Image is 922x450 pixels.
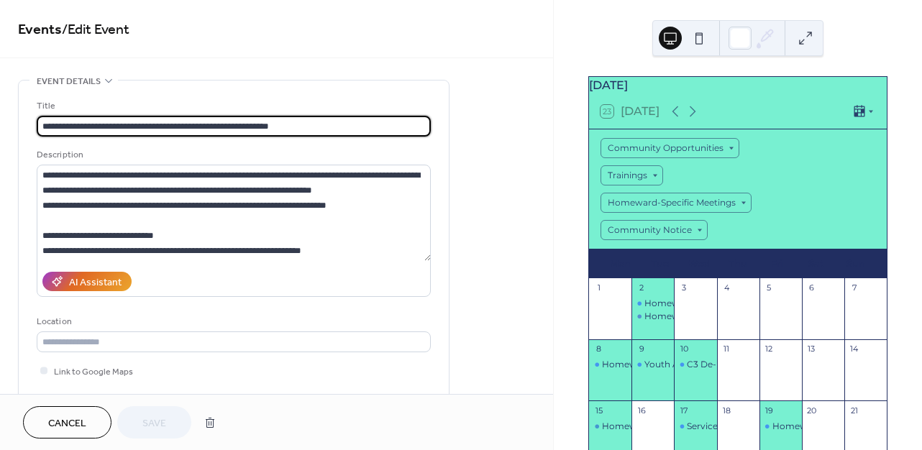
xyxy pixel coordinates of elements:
[18,16,62,44] a: Events
[849,405,859,415] div: 21
[42,272,132,291] button: AI Assistant
[631,311,674,323] div: Homeward Director's Advisory Council
[721,283,732,293] div: 4
[687,359,798,371] div: C3 De-Escalation Training
[759,421,802,433] div: Homeward Communications Committee
[631,298,674,310] div: Homeward Finance Committee
[54,364,133,380] span: Link to Google Maps
[37,314,428,329] div: Location
[644,311,813,323] div: Homeward Director's Advisory Council
[23,406,111,438] button: Cancel
[797,249,836,278] div: Sat
[678,405,689,415] div: 17
[849,283,859,293] div: 7
[593,283,604,293] div: 1
[631,359,674,371] div: Youth Action Council Leadership Meeting
[679,249,718,278] div: Wed
[48,416,86,431] span: Cancel
[601,249,640,278] div: Mon
[764,344,775,354] div: 12
[687,421,753,433] div: Service Council
[69,275,122,290] div: AI Assistant
[589,421,631,433] div: Homeward and OpportUnity Housing Committee
[589,359,631,371] div: Homeward Board Meeting
[640,249,680,278] div: Tue
[37,74,101,89] span: Event details
[674,421,716,433] div: Service Council
[37,98,428,114] div: Title
[62,16,129,44] span: / Edit Event
[602,421,819,433] div: Homeward and OpportUnity Housing Committee
[806,283,817,293] div: 6
[593,344,604,354] div: 8
[757,249,797,278] div: Fri
[593,405,604,415] div: 15
[678,344,689,354] div: 10
[602,359,718,371] div: Homeward Board Meeting
[674,359,716,371] div: C3 De-Escalation Training
[721,344,732,354] div: 11
[644,359,823,371] div: Youth Action Council Leadership Meeting
[764,405,775,415] div: 19
[721,405,732,415] div: 18
[589,77,887,94] div: [DATE]
[644,298,783,310] div: Homeward Finance Committee
[718,249,758,278] div: Thu
[806,344,817,354] div: 13
[836,249,875,278] div: Sun
[636,283,647,293] div: 2
[849,344,859,354] div: 14
[678,283,689,293] div: 3
[636,344,647,354] div: 9
[806,405,817,415] div: 20
[764,283,775,293] div: 5
[37,147,428,162] div: Description
[636,405,647,415] div: 16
